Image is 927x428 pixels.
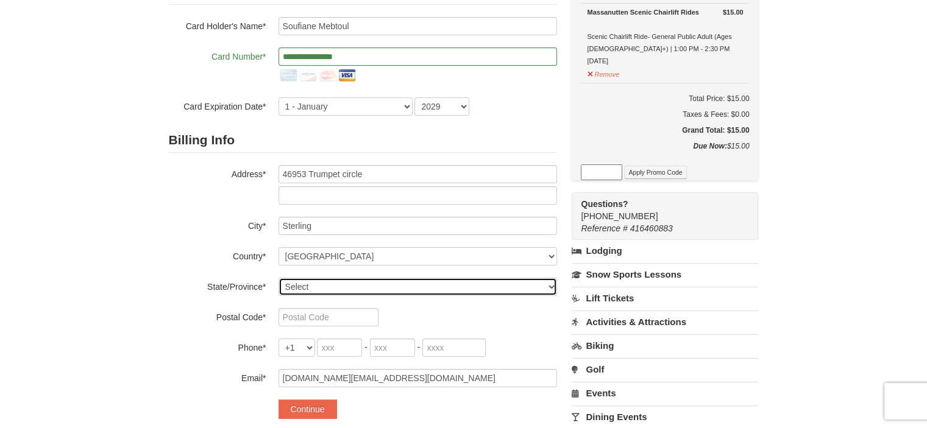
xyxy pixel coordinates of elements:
input: Postal Code [279,308,378,326]
a: Golf [572,358,758,381]
input: Billing Info [279,165,557,183]
label: State/Province* [169,278,266,293]
div: Massanutten Scenic Chairlift Rides [587,6,743,18]
input: xxx [370,339,415,357]
label: City* [169,217,266,232]
a: Activities & Attractions [572,310,758,333]
a: Snow Sports Lessons [572,263,758,286]
input: xxx [317,339,362,357]
div: $15.00 [581,140,749,164]
h6: Total Price: $15.00 [581,93,749,105]
img: mastercard.png [318,66,337,85]
label: Card Holder's Name* [169,17,266,32]
div: Taxes & Fees: $0.00 [581,108,749,121]
img: visa.png [337,66,357,85]
label: Card Expiration Date* [169,97,266,113]
h2: Billing Info [169,128,557,153]
input: Email [279,369,557,387]
span: [PHONE_NUMBER] [581,198,736,221]
span: 416460883 [630,223,673,233]
input: City [279,217,557,235]
a: Lift Tickets [572,287,758,309]
img: discover.png [298,66,318,85]
img: amex.png [279,66,298,85]
input: Card Holder Name [279,17,557,35]
a: Dining Events [572,405,758,428]
span: - [364,342,368,352]
input: xxxx [422,339,486,357]
button: Continue [279,399,337,419]
div: Scenic Chairlift Ride- General Public Adult (Ages [DEMOGRAPHIC_DATA]+) | 1:00 PM - 2:30 PM [DATE] [587,6,743,67]
a: Biking [572,334,758,357]
button: Remove [587,65,620,80]
a: Events [572,382,758,404]
label: Country* [169,247,266,262]
label: Email* [169,369,266,384]
span: Reference # [581,223,627,233]
strong: $15.00 [723,6,744,18]
strong: Due Now: [693,142,726,150]
strong: Questions? [581,199,628,209]
h5: Grand Total: $15.00 [581,124,749,136]
button: Apply Promo Code [624,166,686,179]
a: Lodging [572,240,758,262]
label: Phone* [169,339,266,354]
span: - [417,342,421,352]
label: Card Number* [169,47,266,63]
label: Postal Code* [169,308,266,323]
label: Address* [169,165,266,180]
